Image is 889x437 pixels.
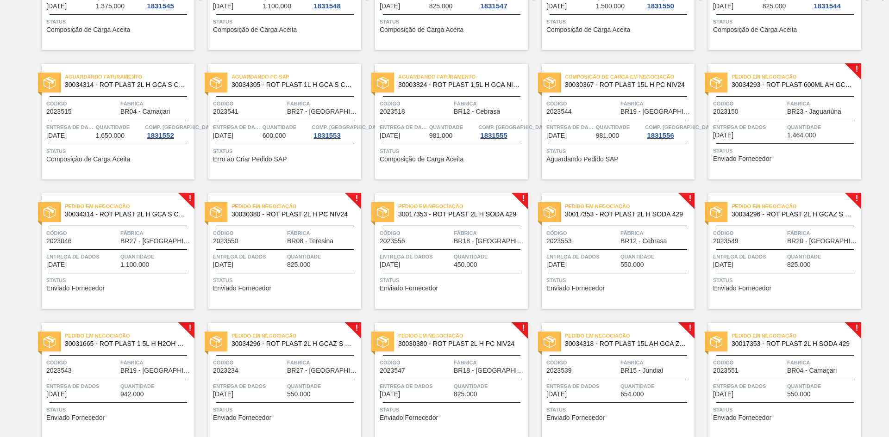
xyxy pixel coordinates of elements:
span: 2023550 [213,238,238,245]
font: [DATE] [713,2,733,10]
font: Código [46,101,67,106]
a: statusAguardando Faturamento30034314 - ROT PLAST 2L H GCA S CL NIV25Código2023515FábricaBR04 - Ca... [28,64,194,179]
span: 1.650.000 [96,132,125,139]
font: Código [546,101,567,106]
font: 30034305 - ROT PLAST 1L H GCA S CL NIV25 [232,81,369,88]
span: 09/10/2025 [713,132,733,139]
span: Status [380,147,526,156]
span: Quantidade [787,123,859,132]
span: Composição de Carga Aceita [46,156,130,163]
font: 2023541 [213,108,238,115]
font: 1831548 [313,2,340,10]
font: 600.000 [263,132,286,139]
span: Pedido em Negociação [65,202,194,211]
span: Pedido em Negociação [232,202,361,211]
span: 06/10/2025 [213,3,233,10]
span: Entrega de dados [46,123,94,132]
font: Quantidade [429,124,463,130]
font: 30030367 - ROT PLAST 15L H PC NIV24 [565,81,685,88]
font: 1831550 [647,2,674,10]
span: Status [546,17,692,26]
font: Composição de Carga Aceita [546,26,630,33]
span: 30030380 - ROT PLAST 2L H PC NIV24 [232,211,354,218]
font: Composição de Carga Aceita [380,26,463,33]
span: Composição de Carga Aceita [713,26,797,33]
span: Entrega de dados [46,252,118,261]
a: !statusPedido em Negociação30017353 - ROT PLAST 2L H SODA 429Código2023556FábricaBR18 - [GEOGRAPH... [361,193,528,309]
font: 30017353 - ROT PLAST 2L H SODA 429 [398,210,516,218]
font: Código [546,230,567,236]
font: [DATE] [380,2,400,10]
font: 30017353 - ROT PLAST 2L H SODA 429 [565,210,683,218]
span: Comp. Carga [312,123,383,132]
font: 2023556 [380,237,405,245]
span: Status [46,147,192,156]
font: 1.100.000 [120,261,149,268]
font: Quantidade [454,254,488,259]
font: Aguardando Faturamento [398,74,476,80]
span: Status [213,147,359,156]
font: 30030380 - ROT PLAST 2L H PC NIV24 [232,210,348,218]
span: Quantidade [787,252,859,261]
font: 30034314 - ROT PLAST 2L H GCA S CL NIV25 [65,81,202,88]
font: [DATE] [46,132,67,139]
span: Fábrica [787,228,859,238]
font: [DATE] [713,261,733,268]
font: [DATE] [546,132,567,139]
span: Código [713,228,785,238]
font: Comp. [GEOGRAPHIC_DATA] [478,124,550,130]
font: 1831555 [480,131,507,139]
font: 2023046 [46,237,72,245]
font: 2023515 [46,108,72,115]
span: 07/10/2025 [546,3,567,10]
font: 2023549 [713,237,739,245]
span: Quantidade [96,123,143,132]
font: BR27 - [GEOGRAPHIC_DATA] [120,237,210,245]
span: Status [546,147,692,156]
img: status [377,206,389,218]
font: Aguardando Faturamento [65,74,142,80]
font: 2023550 [213,237,238,245]
span: Código [213,99,285,108]
font: Entrega de dados [213,124,266,130]
font: Código [46,230,67,236]
span: Código [546,99,618,108]
span: Código [380,228,451,238]
font: 981.000 [429,132,453,139]
font: Entrega de dados [380,254,433,259]
span: Entrega de dados [213,252,285,261]
font: Código [213,101,234,106]
font: [DATE] [380,132,400,139]
span: Comp. Carga [478,123,550,132]
span: 08/10/2025 [213,132,233,139]
font: 2023518 [380,108,405,115]
font: Aguardando PC SAP [232,74,289,80]
span: 30034314 - ROT PLAST 2L H GCA S CL NIV25 [65,81,187,88]
span: 30034314 - ROT PLAST 2L H GCA S CL NIV25 [65,211,187,218]
span: Aguardando Faturamento [65,72,194,81]
span: 2023556 [380,238,405,245]
span: Status [213,17,359,26]
span: Aguardando Pedido SAP [546,156,619,163]
font: Composição de Carga Aceita [213,26,297,33]
span: 06/10/2025 [380,3,400,10]
font: BR08 - Teresina [287,237,333,245]
img: status [377,77,389,89]
span: Código [546,228,618,238]
font: Pedido em Negociação [565,203,630,209]
font: Comp. [GEOGRAPHIC_DATA] [312,124,383,130]
font: Quantidade [96,124,130,130]
font: 1.375.000 [96,2,125,10]
font: 1.100.000 [263,2,291,10]
font: 1.500.000 [596,2,625,10]
font: 981.000 [596,132,620,139]
font: Entrega de dados [713,124,766,130]
span: Quantidade [596,123,643,132]
span: Composição de Carga em Negociação [565,72,695,81]
font: 2023544 [546,108,572,115]
span: Entrega de dados [380,252,451,261]
font: Fábrica [620,230,644,236]
span: Quantidade [120,252,192,261]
